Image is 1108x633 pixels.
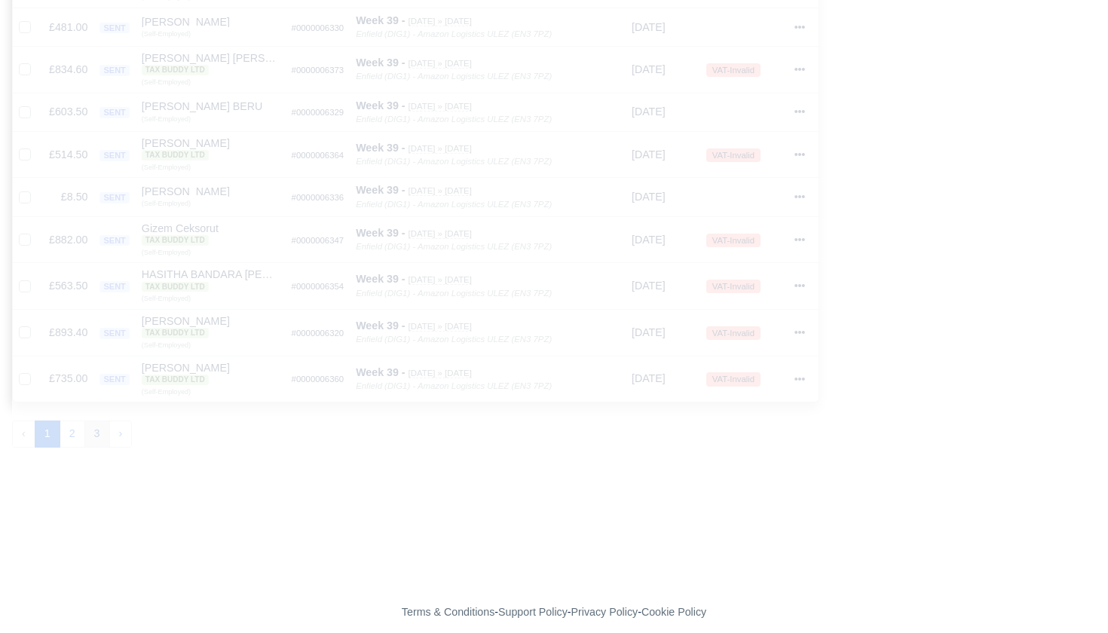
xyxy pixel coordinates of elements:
[124,604,984,621] div: - - -
[571,606,638,618] a: Privacy Policy
[641,606,706,618] a: Cookie Policy
[402,606,494,618] a: Terms & Conditions
[498,606,568,618] a: Support Policy
[1033,561,1108,633] iframe: Chat Widget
